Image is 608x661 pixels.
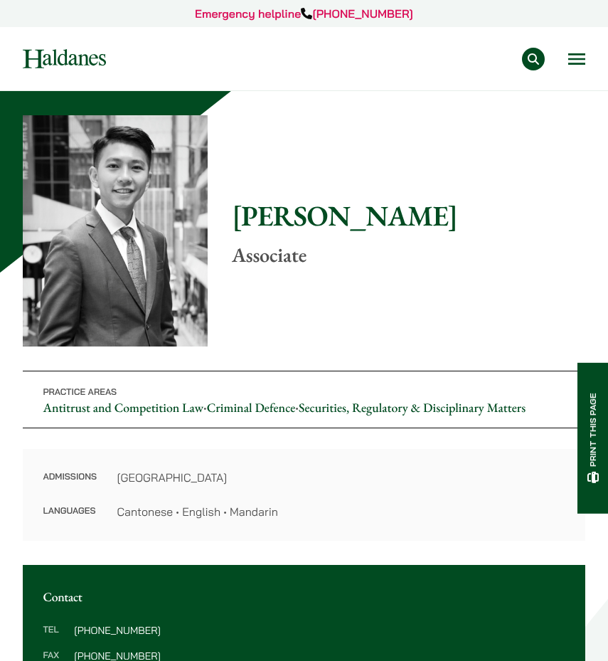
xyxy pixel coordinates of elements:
h2: Contact [43,590,565,605]
p: Associate [232,243,585,268]
dt: Languages [43,503,97,520]
dd: [PHONE_NUMBER] [74,625,565,635]
dt: Tel [43,625,69,651]
dt: Admissions [43,469,97,503]
p: • • [23,371,585,428]
dd: Cantonese • English • Mandarin [117,503,565,520]
span: Practice Areas [43,387,117,398]
a: Emergency helpline[PHONE_NUMBER] [195,6,413,21]
button: Open menu [568,53,585,65]
h1: [PERSON_NAME] [232,199,585,233]
dd: [GEOGRAPHIC_DATA] [117,469,565,486]
a: Antitrust and Competition Law [43,400,203,416]
img: Logo of Haldanes [23,49,106,68]
a: Criminal Defence [207,400,296,416]
a: Securities, Regulatory & Disciplinary Matters [299,400,526,416]
button: Search [522,48,545,70]
dd: [PHONE_NUMBER] [74,651,565,661]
